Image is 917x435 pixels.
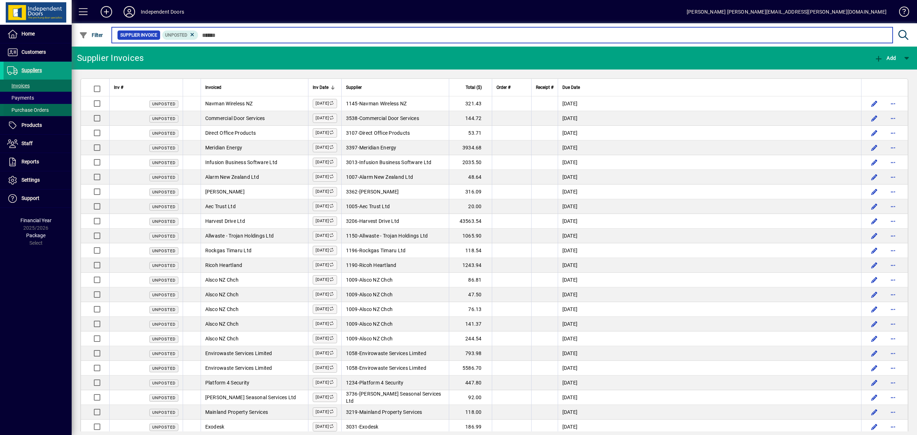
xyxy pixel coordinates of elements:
[887,377,899,388] button: More options
[869,406,880,418] button: Edit
[558,317,861,331] td: [DATE]
[77,52,144,64] div: Supplier Invoices
[346,391,441,404] span: [PERSON_NAME] Seasonal Services Ltd
[449,376,492,390] td: 447.80
[341,302,449,317] td: -
[152,322,176,327] span: Unposted
[449,287,492,302] td: 47.50
[346,189,358,195] span: 3362
[558,243,861,258] td: [DATE]
[341,258,449,273] td: -
[20,217,52,223] span: Financial Year
[359,336,393,341] span: Alsco NZ Chch
[558,199,861,214] td: [DATE]
[341,346,449,361] td: -
[887,142,899,153] button: More options
[558,155,861,170] td: [DATE]
[152,293,176,297] span: Unposted
[205,159,278,165] span: Infusion Business Software Ltd
[887,406,899,418] button: More options
[887,259,899,271] button: More options
[449,346,492,361] td: 793.98
[346,101,358,106] span: 1145
[869,157,880,168] button: Edit
[558,405,861,420] td: [DATE]
[359,409,422,415] span: Mainland Property Services
[313,99,337,108] label: [DATE]
[7,83,30,89] span: Invoices
[869,186,880,197] button: Edit
[869,274,880,286] button: Edit
[558,287,861,302] td: [DATE]
[205,306,239,312] span: Alsco NZ Chch
[346,365,358,371] span: 1058
[341,273,449,287] td: -
[152,205,176,209] span: Unposted
[205,395,296,400] span: [PERSON_NAME] Seasonal Services Ltd
[26,233,45,238] span: Package
[449,331,492,346] td: 244.54
[313,202,337,211] label: [DATE]
[887,157,899,168] button: More options
[887,362,899,374] button: More options
[869,362,880,374] button: Edit
[341,111,449,126] td: -
[359,292,393,297] span: Alsco NZ Chch
[359,159,432,165] span: Infusion Business Software Ltd
[341,155,449,170] td: -
[152,381,176,386] span: Unposted
[341,331,449,346] td: -
[205,336,239,341] span: Alsco NZ Chch
[152,190,176,195] span: Unposted
[313,128,337,138] label: [DATE]
[4,135,72,153] a: Staff
[341,170,449,185] td: -
[873,52,898,64] button: Add
[562,83,580,91] span: Due Date
[205,248,252,253] span: Rockgas Timaru Ltd
[869,215,880,227] button: Edit
[562,83,857,91] div: Due Date
[346,145,358,150] span: 3397
[152,396,176,400] span: Unposted
[449,390,492,405] td: 92.00
[4,190,72,207] a: Support
[152,175,176,180] span: Unposted
[4,80,72,92] a: Invoices
[341,376,449,390] td: -
[359,248,406,253] span: Rockgas Timaru Ltd
[449,243,492,258] td: 118.54
[341,185,449,199] td: -
[869,171,880,183] button: Edit
[558,376,861,390] td: [DATE]
[205,83,221,91] span: Invoiced
[313,275,337,285] label: [DATE]
[346,83,362,91] span: Supplier
[359,204,390,209] span: Aec Trust Ltd
[558,185,861,199] td: [DATE]
[205,204,236,209] span: Aec Trust Ltd
[21,159,39,164] span: Reports
[869,318,880,330] button: Edit
[21,49,46,55] span: Customers
[887,98,899,109] button: More options
[466,83,482,91] span: Total ($)
[313,305,337,314] label: [DATE]
[205,292,239,297] span: Alsco NZ Chch
[536,83,553,91] span: Receipt #
[4,153,72,171] a: Reports
[869,98,880,109] button: Edit
[4,25,72,43] a: Home
[205,174,259,180] span: Alarm New Zealand Ltd
[894,1,908,25] a: Knowledge Base
[152,116,176,121] span: Unposted
[887,318,899,330] button: More options
[313,334,337,343] label: [DATE]
[77,29,105,42] button: Filter
[341,214,449,229] td: -
[887,245,899,256] button: More options
[869,348,880,359] button: Edit
[205,145,243,150] span: Meridian Energy
[558,361,861,376] td: [DATE]
[869,289,880,300] button: Edit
